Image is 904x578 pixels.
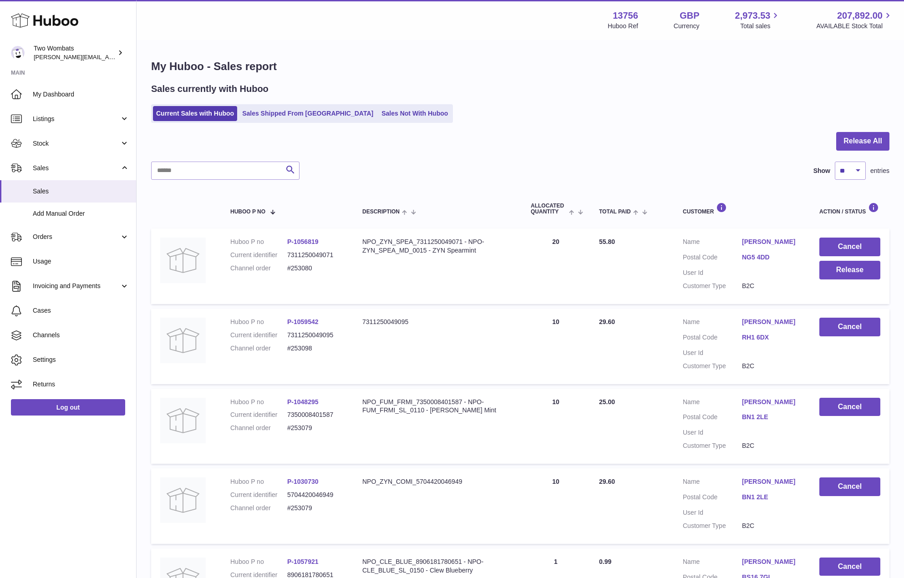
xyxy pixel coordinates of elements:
[836,132,889,151] button: Release All
[151,59,889,74] h1: My Huboo - Sales report
[742,413,801,421] a: BN1 2LE
[33,90,129,99] span: My Dashboard
[531,203,567,215] span: ALLOCATED Quantity
[819,318,880,336] button: Cancel
[33,380,129,389] span: Returns
[362,558,513,575] div: NPO_CLE_BLUE_8906181780651 - NPO-CLE_BLUE_SL_0150 - Clew Blueberry
[33,282,120,290] span: Invoicing and Payments
[683,441,742,450] dt: Customer Type
[683,349,742,357] dt: User Id
[870,167,889,175] span: entries
[34,53,231,61] span: [PERSON_NAME][EMAIL_ADDRESS][PERSON_NAME][DOMAIN_NAME]
[683,508,742,517] dt: User Id
[742,398,801,406] a: [PERSON_NAME]
[230,264,287,273] dt: Channel order
[683,253,742,264] dt: Postal Code
[160,238,206,283] img: no-photo.jpg
[742,333,801,342] a: RH1 6DX
[378,106,451,121] a: Sales Not With Huboo
[230,318,287,326] dt: Huboo P no
[230,477,287,486] dt: Huboo P no
[735,10,781,30] a: 2,973.53 Total sales
[287,478,319,485] a: P-1030730
[287,251,344,259] dd: 7311250049071
[742,441,801,450] dd: B2C
[683,362,742,370] dt: Customer Type
[33,187,129,196] span: Sales
[230,209,265,215] span: Huboo P no
[287,264,344,273] dd: #253080
[683,428,742,437] dt: User Id
[683,413,742,424] dt: Postal Code
[239,106,376,121] a: Sales Shipped From [GEOGRAPHIC_DATA]
[683,558,742,568] dt: Name
[742,493,801,502] a: BN1 2LE
[522,309,590,384] td: 10
[742,362,801,370] dd: B2C
[230,424,287,432] dt: Channel order
[11,399,125,416] a: Log out
[683,493,742,504] dt: Postal Code
[674,22,700,30] div: Currency
[683,238,742,248] dt: Name
[608,22,638,30] div: Huboo Ref
[287,238,319,245] a: P-1056819
[816,10,893,30] a: 207,892.00 AVAILABLE Stock Total
[230,251,287,259] dt: Current identifier
[362,318,513,326] div: 7311250049095
[742,522,801,530] dd: B2C
[683,522,742,530] dt: Customer Type
[362,209,400,215] span: Description
[287,424,344,432] dd: #253079
[287,491,344,499] dd: 5704420046949
[742,238,801,246] a: [PERSON_NAME]
[599,209,631,215] span: Total paid
[816,22,893,30] span: AVAILABLE Stock Total
[362,477,513,486] div: NPO_ZYN_COMI_5704420046949
[287,504,344,512] dd: #253079
[230,331,287,340] dt: Current identifier
[230,238,287,246] dt: Huboo P no
[362,398,513,415] div: NPO_FUM_FRMI_7350008401587 - NPO-FUM_FRMI_SL_0110 - [PERSON_NAME] Mint
[599,398,615,406] span: 25.00
[683,333,742,344] dt: Postal Code
[287,411,344,419] dd: 7350008401587
[819,477,880,496] button: Cancel
[742,558,801,566] a: [PERSON_NAME]
[742,318,801,326] a: [PERSON_NAME]
[33,355,129,364] span: Settings
[33,115,120,123] span: Listings
[599,318,615,325] span: 29.60
[742,282,801,290] dd: B2C
[837,10,883,22] span: 207,892.00
[683,398,742,409] dt: Name
[819,203,880,215] div: Action / Status
[735,10,771,22] span: 2,973.53
[11,46,25,60] img: adam.randall@twowombats.com
[683,269,742,277] dt: User Id
[287,344,344,353] dd: #253098
[683,203,801,215] div: Customer
[160,477,206,523] img: no-photo.jpg
[287,318,319,325] a: P-1059542
[819,398,880,416] button: Cancel
[819,238,880,256] button: Cancel
[287,398,319,406] a: P-1048295
[742,477,801,486] a: [PERSON_NAME]
[599,558,611,565] span: 0.99
[33,306,129,315] span: Cases
[230,398,287,406] dt: Huboo P no
[230,411,287,419] dt: Current identifier
[230,558,287,566] dt: Huboo P no
[522,468,590,544] td: 10
[680,10,699,22] strong: GBP
[230,344,287,353] dt: Channel order
[160,398,206,443] img: no-photo.jpg
[742,253,801,262] a: NG5 4DD
[287,331,344,340] dd: 7311250049095
[683,318,742,329] dt: Name
[33,209,129,218] span: Add Manual Order
[819,261,880,279] button: Release
[599,238,615,245] span: 55.80
[34,44,116,61] div: Two Wombats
